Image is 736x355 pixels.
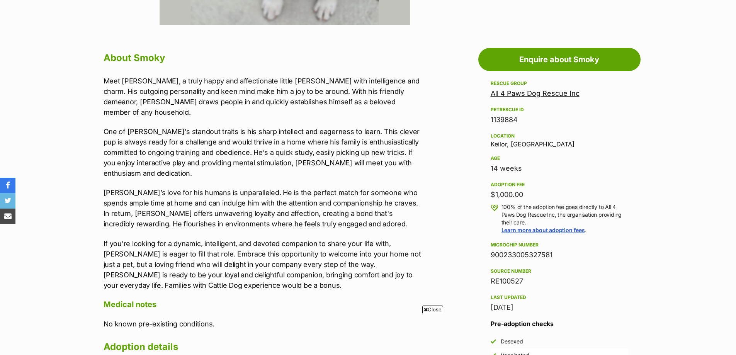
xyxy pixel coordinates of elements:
[491,133,628,139] div: Location
[501,227,585,233] a: Learn more about adoption fees
[491,189,628,200] div: $1,000.00
[491,302,628,313] div: [DATE]
[104,49,423,66] h2: About Smoky
[104,76,423,117] p: Meet [PERSON_NAME], a truly happy and affectionate little [PERSON_NAME] with intelligence and cha...
[491,276,628,287] div: RE100527
[501,203,628,234] p: 100% of the adoption fee goes directly to All 4 Paws Dog Rescue Inc, the organisation providing t...
[491,182,628,188] div: Adoption fee
[491,131,628,148] div: Keilor, [GEOGRAPHIC_DATA]
[491,242,628,248] div: Microchip number
[104,299,423,309] h4: Medical notes
[491,163,628,174] div: 14 weeks
[104,187,423,229] p: [PERSON_NAME]’s love for his humans is unparalleled. He is the perfect match for someone who spen...
[491,107,628,113] div: PetRescue ID
[478,48,641,71] a: Enquire about Smoky
[491,319,628,328] h3: Pre-adoption checks
[181,316,556,351] iframe: Advertisement
[104,126,423,178] p: One of [PERSON_NAME]'s standout traits is his sharp intellect and eagerness to learn. This clever...
[491,250,628,260] div: 900233005327581
[491,80,628,87] div: Rescue group
[491,155,628,161] div: Age
[491,89,580,97] a: All 4 Paws Dog Rescue Inc
[491,268,628,274] div: Source number
[491,114,628,125] div: 1139884
[104,319,423,329] p: No known pre-existing conditions.
[104,238,423,290] p: If you're looking for a dynamic, intelligent, and devoted companion to share your life with, [PER...
[422,306,443,313] span: Close
[491,294,628,301] div: Last updated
